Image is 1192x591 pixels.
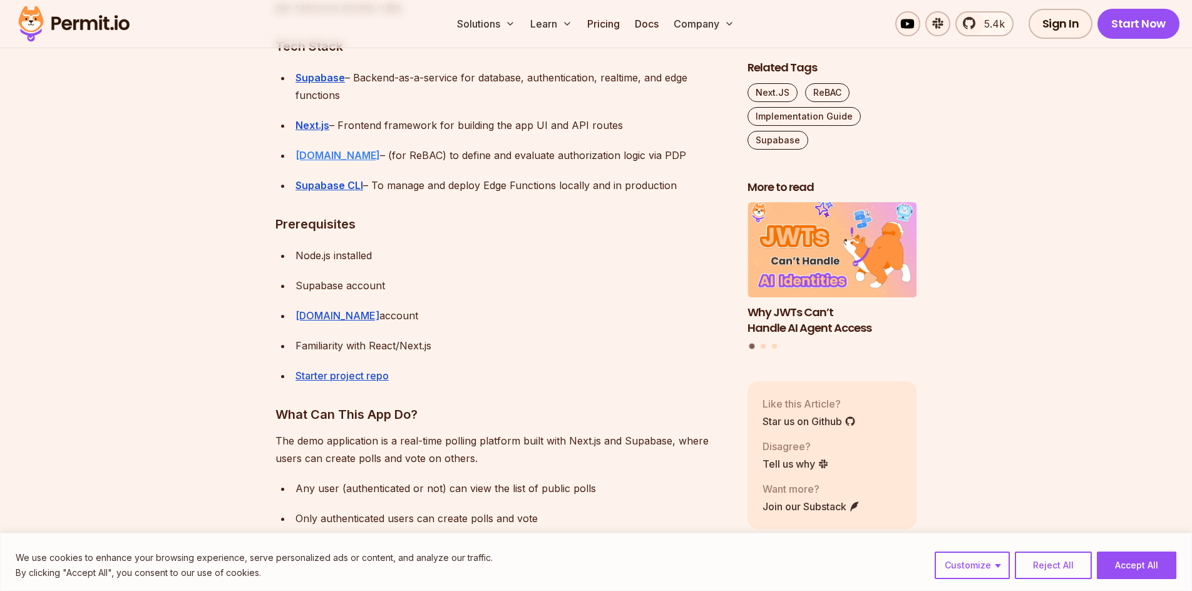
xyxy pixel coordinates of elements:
[748,83,798,102] a: Next.JS
[295,71,345,84] a: Supabase
[295,337,727,354] div: Familiarity with React/Next.js
[630,11,664,36] a: Docs
[452,11,520,36] button: Solutions
[295,177,727,194] div: – To manage and deploy Edge Functions locally and in production
[748,180,917,195] h2: More to read
[805,83,850,102] a: ReBAC
[295,69,727,104] div: – Backend-as-a-service for database, authentication, realtime, and edge functions
[1097,552,1176,579] button: Accept All
[295,307,727,324] div: account
[295,119,329,131] a: Next.js
[275,404,727,424] h3: What Can This App Do?
[772,344,777,349] button: Go to slide 3
[582,11,625,36] a: Pricing
[748,203,917,336] li: 1 of 3
[16,550,493,565] p: We use cookies to enhance your browsing experience, serve personalized ads or content, and analyz...
[749,344,755,349] button: Go to slide 1
[763,439,829,454] p: Disagree?
[748,60,917,76] h2: Related Tags
[748,203,917,351] div: Posts
[13,3,135,45] img: Permit logo
[763,456,829,471] a: Tell us why
[935,552,1010,579] button: Customize
[763,481,860,496] p: Want more?
[295,179,363,192] a: Supabase CLI
[669,11,739,36] button: Company
[748,131,808,150] a: Supabase
[763,414,856,429] a: Star us on Github
[295,146,727,164] div: – (for ReBAC) to define and evaluate authorization logic via PDP
[761,344,766,349] button: Go to slide 2
[1029,9,1093,39] a: Sign In
[748,203,917,336] a: Why JWTs Can’t Handle AI Agent AccessWhy JWTs Can’t Handle AI Agent Access
[295,309,379,322] a: [DOMAIN_NAME]
[1015,552,1092,579] button: Reject All
[295,510,727,527] div: Only authenticated users can create polls and vote
[295,116,727,134] div: – Frontend framework for building the app UI and API routes
[16,565,493,580] p: By clicking "Accept All", you consent to our use of cookies.
[977,16,1005,31] span: 5.4k
[275,214,727,234] h3: Prerequisites
[955,11,1014,36] a: 5.4k
[295,149,380,162] a: [DOMAIN_NAME]
[295,247,727,264] div: Node.js installed
[295,277,727,294] div: Supabase account
[525,11,577,36] button: Learn
[1097,9,1179,39] a: Start Now
[748,107,861,126] a: Implementation Guide
[748,305,917,336] h3: Why JWTs Can’t Handle AI Agent Access
[295,480,727,497] div: Any user (authenticated or not) can view the list of public polls
[763,499,860,514] a: Join our Substack
[275,432,727,467] p: The demo application is a real-time polling platform built with Next.js and Supabase, where users...
[748,203,917,298] img: Why JWTs Can’t Handle AI Agent Access
[763,396,856,411] p: Like this Article?
[295,369,389,382] a: Starter project repo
